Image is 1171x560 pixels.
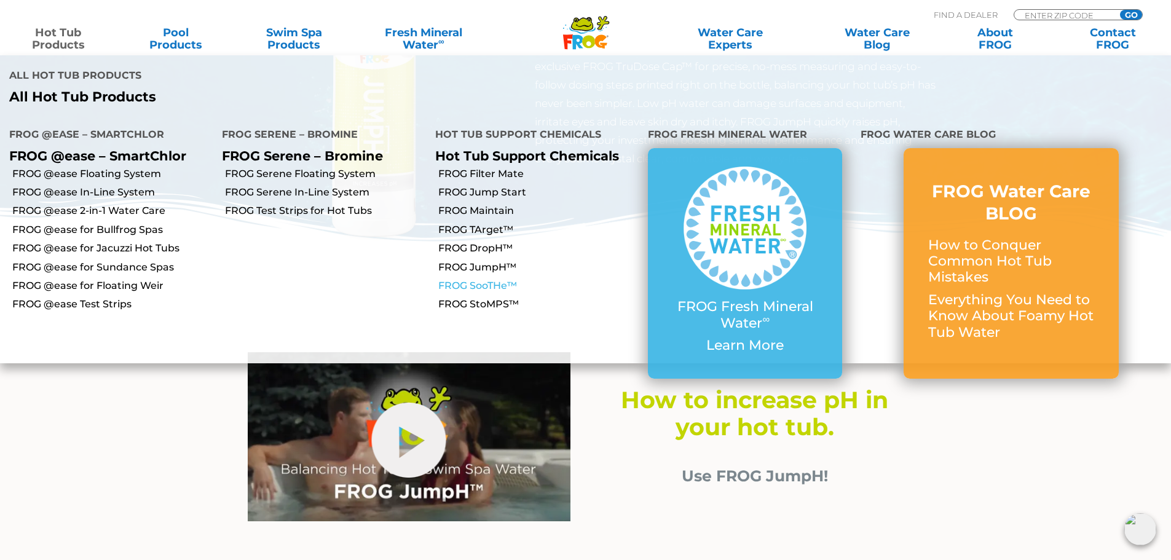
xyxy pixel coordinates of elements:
p: FROG Fresh Mineral Water [672,299,818,331]
h4: Hot Tub Support Chemicals [435,124,629,148]
sup: ∞ [438,36,444,46]
a: ContactFROG [1067,26,1159,51]
p: How to Conquer Common Hot Tub Mistakes [928,237,1094,286]
p: FROG Serene – Bromine [222,148,416,164]
a: FROG DropH™ [438,242,639,255]
p: Find A Dealer [934,9,998,20]
a: All Hot Tub Products [9,89,577,105]
h4: FROG Serene – Bromine [222,124,416,148]
a: FROG @ease In-Line System [12,186,213,199]
h3: FROG Water Care BLOG [928,180,1094,225]
a: FROG Maintain [438,204,639,218]
a: FROG Serene Floating System [225,167,425,181]
a: FROG @ease for Jacuzzi Hot Tubs [12,242,213,255]
h4: FROG Fresh Mineral Water [648,124,842,148]
a: Hot Tub Support Chemicals [435,148,619,164]
img: Video - FROG JumpH [248,352,570,522]
a: FROG @ease 2-in-1 Water Care [12,204,213,218]
a: FROG @ease for Sundance Spas [12,261,213,274]
a: FROG SooTHe™ [438,279,639,293]
a: FROG Jump Start [438,186,639,199]
a: FROG @ease for Bullfrog Spas [12,223,213,237]
p: FROG @ease – SmartChlor [9,148,203,164]
a: PoolProducts [130,26,222,51]
a: FROG Test Strips for Hot Tubs [225,204,425,218]
a: Water CareBlog [831,26,923,51]
a: FROG Water Care BLOG How to Conquer Common Hot Tub Mistakes Everything You Need to Know About Foa... [928,180,1094,347]
p: Everything You Need to Know About Foamy Hot Tub Water [928,292,1094,341]
a: Fresh MineralWater∞ [366,26,481,51]
h4: All Hot Tub Products [9,65,577,89]
a: FROG @ease Test Strips [12,298,213,311]
a: FROG Fresh Mineral Water∞ Learn More [672,167,818,360]
sup: ∞ [762,313,770,325]
a: AboutFROG [949,26,1041,51]
input: Zip Code Form [1023,10,1106,20]
a: FROG Serene In-Line System [225,186,425,199]
a: Water CareExperts [656,26,805,51]
a: FROG Filter Mate [438,167,639,181]
a: FROG JumpH™ [438,261,639,274]
img: openIcon [1124,513,1156,545]
a: Hot TubProducts [12,26,104,51]
a: FROG @ease Floating System [12,167,213,181]
h4: FROG Water Care Blog [861,124,1162,148]
input: GO [1120,10,1142,20]
a: FROG StoMPS™ [438,298,639,311]
a: FROG @ease for Floating Weir [12,279,213,293]
a: FROG TArget™ [438,223,639,237]
span: Use FROG JumpH! [682,467,828,485]
p: Learn More [672,337,818,353]
a: Swim SpaProducts [248,26,340,51]
h4: FROG @ease – SmartChlor [9,124,203,148]
span: How to increase pH in your hot tub. [621,385,888,441]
